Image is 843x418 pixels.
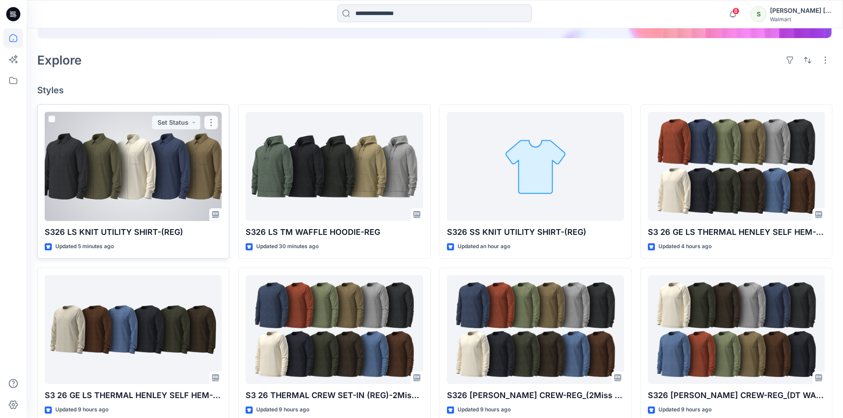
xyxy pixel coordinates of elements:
[447,275,624,384] a: S326 RAGLON CREW-REG_(2Miss Waffle)-Opt-2
[246,112,423,221] a: S326 LS TM WAFFLE HOODIE-REG
[658,242,712,251] p: Updated 4 hours ago
[55,242,114,251] p: Updated 5 minutes ago
[246,226,423,238] p: S326 LS TM WAFFLE HOODIE-REG
[45,275,222,384] a: S3 26 GE LS THERMAL HENLEY SELF HEM-(REG)_(Parallel Knit Jersey)-Opt-2
[256,405,309,414] p: Updated 9 hours ago
[45,112,222,221] a: S326 LS KNIT UTILITY SHIRT-(REG)
[246,275,423,384] a: S3 26 THERMAL CREW SET-IN (REG)-2Miss Waffle_OPT-2
[37,53,82,67] h2: Explore
[648,275,825,384] a: S326 RAGLON CREW-REG_(DT WAFFLE)-Opt-1
[256,242,319,251] p: Updated 30 minutes ago
[770,16,832,23] div: Walmart
[458,242,510,251] p: Updated an hour ago
[658,405,712,414] p: Updated 9 hours ago
[447,389,624,402] p: S326 [PERSON_NAME] CREW-REG_(2Miss Waffle)-Opt-2
[447,112,624,221] a: S326 SS KNIT UTILITY SHIRT-(REG)
[246,389,423,402] p: S3 26 THERMAL CREW SET-IN (REG)-2Miss Waffle_OPT-2
[45,226,222,238] p: S326 LS KNIT UTILITY SHIRT-(REG)
[732,8,739,15] span: 8
[45,389,222,402] p: S3 26 GE LS THERMAL HENLEY SELF HEM-(REG)_(Parallel Knit Jersey)-Opt-2
[55,405,108,414] p: Updated 9 hours ago
[648,226,825,238] p: S3 26 GE LS THERMAL HENLEY SELF HEM-(REG)_(2Miss Waffle)-Opt-1
[458,405,511,414] p: Updated 9 hours ago
[648,389,825,402] p: S326 [PERSON_NAME] CREW-REG_(DT WAFFLE)-Opt-1
[648,112,825,221] a: S3 26 GE LS THERMAL HENLEY SELF HEM-(REG)_(2Miss Waffle)-Opt-1
[751,6,766,22] div: S​
[37,85,832,96] h4: Styles
[770,5,832,16] div: [PERSON_NAME] ​[PERSON_NAME]
[447,226,624,238] p: S326 SS KNIT UTILITY SHIRT-(REG)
